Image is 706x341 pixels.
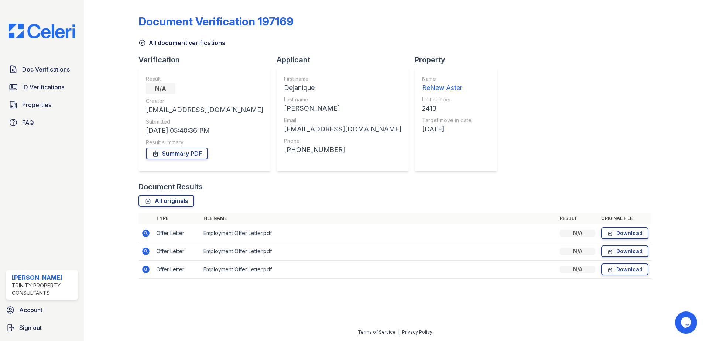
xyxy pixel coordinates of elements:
div: [EMAIL_ADDRESS][DOMAIN_NAME] [146,105,263,115]
th: Original file [598,213,651,224]
a: All originals [138,195,194,207]
div: N/A [560,266,595,273]
span: Properties [22,100,51,109]
div: [PHONE_NUMBER] [284,145,401,155]
a: Sign out [3,320,81,335]
a: Download [601,263,648,275]
iframe: chat widget [675,311,699,334]
img: CE_Logo_Blue-a8612792a0a2168367f1c8372b55b34899dd931a85d93a1a3d3e32e68fde9ad4.png [3,24,81,38]
td: Offer Letter [153,224,201,242]
th: Type [153,213,201,224]
div: ReNew Aster [422,83,472,93]
span: Account [19,306,42,314]
div: Target move in date [422,117,472,124]
div: First name [284,75,401,83]
span: ID Verifications [22,83,64,92]
th: File name [201,213,557,224]
a: ID Verifications [6,80,78,94]
span: Sign out [19,323,42,332]
div: [EMAIL_ADDRESS][DOMAIN_NAME] [284,124,401,134]
div: Verification [138,55,277,65]
div: [DATE] 05:40:36 PM [146,125,263,136]
td: Employment Offer Letter.pdf [201,224,557,242]
th: Result [557,213,598,224]
td: Employment Offer Letter.pdf [201,242,557,261]
a: Doc Verifications [6,62,78,77]
div: 2413 [422,103,472,114]
a: Properties [6,97,78,112]
div: Last name [284,96,401,103]
div: [PERSON_NAME] [12,273,75,282]
a: Terms of Service [358,329,395,335]
div: Document Verification 197169 [138,15,294,28]
div: Result summary [146,139,263,146]
div: [PERSON_NAME] [284,103,401,114]
div: Dejanique [284,83,401,93]
a: Download [601,245,648,257]
div: Creator [146,97,263,105]
div: Result [146,75,263,83]
div: Trinity Property Consultants [12,282,75,297]
td: Offer Letter [153,242,201,261]
div: Email [284,117,401,124]
div: Phone [284,137,401,145]
a: FAQ [6,115,78,130]
div: N/A [146,83,175,94]
div: [DATE] [422,124,472,134]
div: | [398,329,400,335]
div: Property [415,55,503,65]
a: Summary PDF [146,148,208,159]
span: Doc Verifications [22,65,70,74]
div: Unit number [422,96,472,103]
div: Name [422,75,472,83]
a: Privacy Policy [402,329,432,335]
a: All document verifications [138,38,225,47]
td: Employment Offer Letter.pdf [201,261,557,279]
div: N/A [560,230,595,237]
a: Account [3,303,81,317]
div: Document Results [138,182,203,192]
a: Name ReNew Aster [422,75,472,93]
div: Submitted [146,118,263,125]
div: N/A [560,248,595,255]
a: Download [601,227,648,239]
div: Applicant [277,55,415,65]
span: FAQ [22,118,34,127]
td: Offer Letter [153,261,201,279]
